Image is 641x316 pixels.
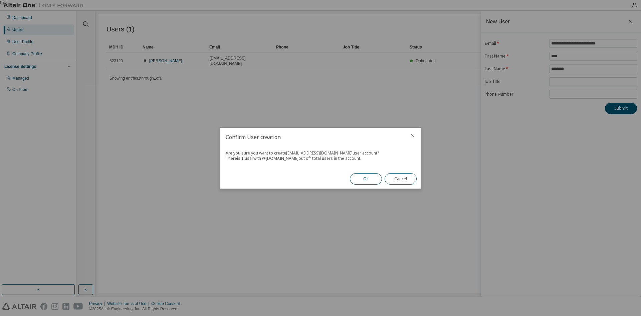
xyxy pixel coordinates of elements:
button: Ok [350,173,382,185]
button: Cancel [385,173,417,185]
div: There is 1 user with @ [DOMAIN_NAME] out of 1 total users in the account. [226,156,415,161]
h2: Confirm User creation [220,128,405,146]
div: Are you sure you want to create [EMAIL_ADDRESS][DOMAIN_NAME] user account? [226,150,415,156]
button: close [410,133,415,138]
